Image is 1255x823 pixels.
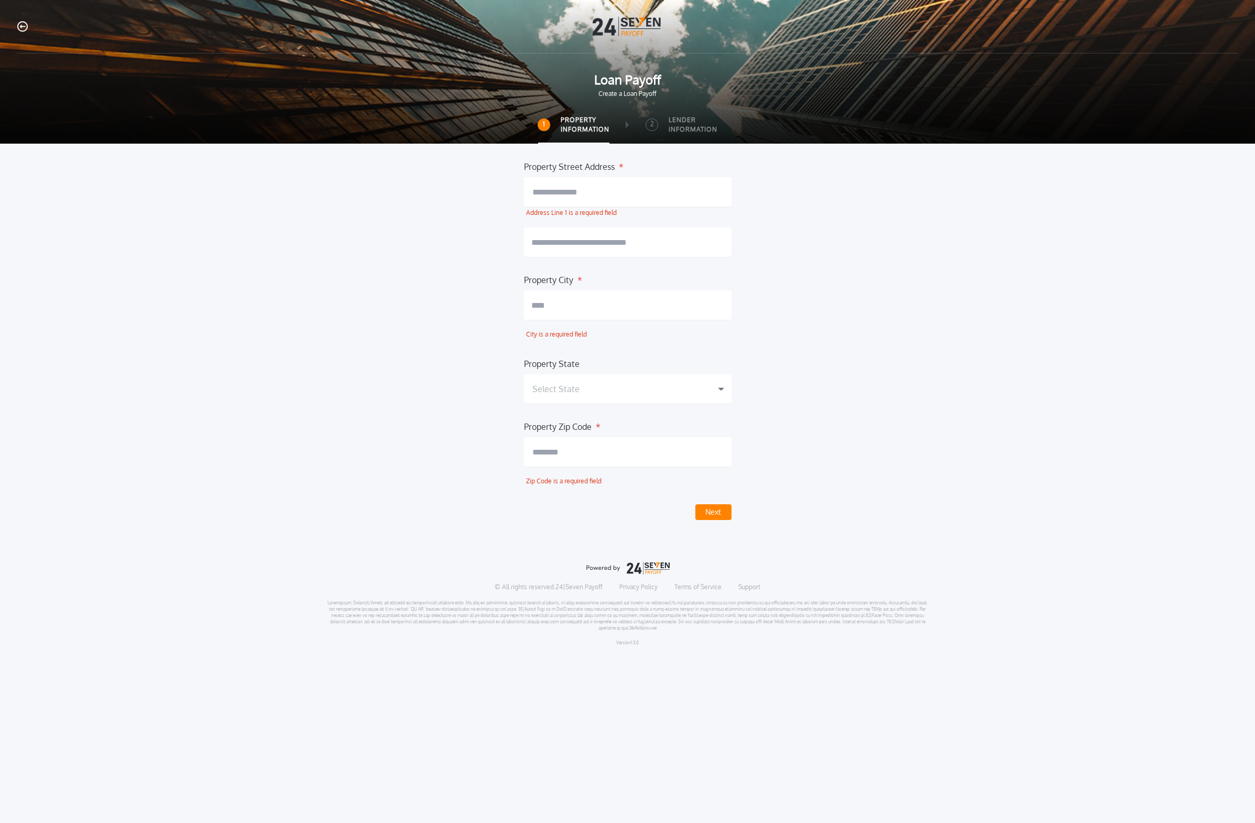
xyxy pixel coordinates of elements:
label: Property State [524,358,580,366]
img: Logo [593,17,663,36]
p: © All rights reserved. 24|Seven Payoff [495,583,603,591]
img: logo [586,562,670,575]
div: Address Line 1 is a required field [524,207,732,219]
h1: Select State [532,383,580,395]
div: City is a required field [524,328,732,341]
label: Property Information [561,115,609,134]
button: Select State [524,374,732,404]
span: Create a Loan Payoff [17,89,1238,99]
button: Next [695,504,732,520]
label: Property City [524,274,573,282]
label: Property Zip Code [524,420,592,429]
h2: 1 [543,120,545,128]
label: Property Street Address [524,160,615,169]
label: Lender Information [669,115,717,134]
a: Support [738,583,760,591]
p: Loremipsum: Dolorsit/Ametc ad elitsedd eiu temporincidi utlabore etdo. Ma aliq en adminimve, quis... [327,600,928,631]
a: Privacy Policy [619,583,658,591]
a: Terms of Service [674,583,722,591]
p: Version 1.3.0 [616,640,639,646]
h2: 2 [650,120,654,128]
div: Zip Code is a required field [524,475,732,488]
span: Loan Payoff [17,70,1238,89]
